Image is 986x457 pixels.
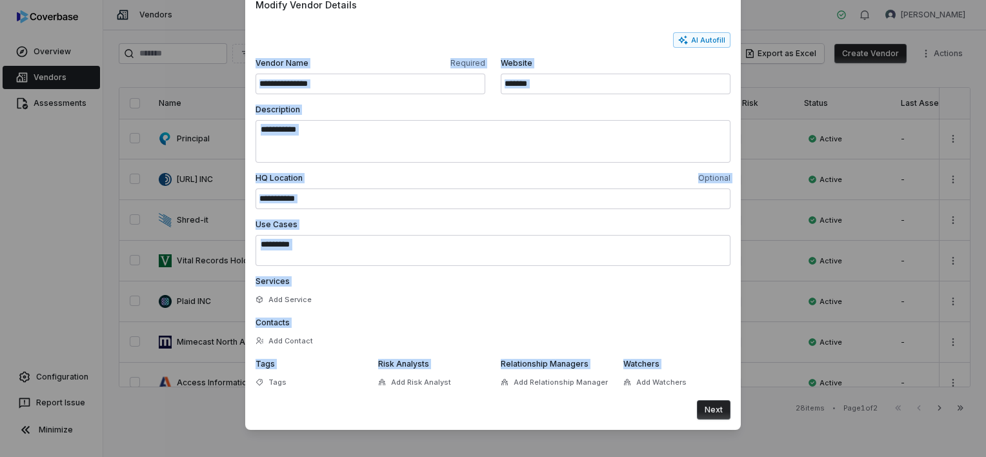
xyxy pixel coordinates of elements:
span: Contacts [256,318,290,327]
button: Add Service [252,288,316,311]
span: Add Relationship Manager [514,378,608,387]
button: Add Watchers [619,371,690,394]
span: Required [373,58,485,68]
span: Description [256,105,300,114]
button: Next [697,400,730,420]
span: Services [256,276,290,286]
button: Add Contact [252,329,317,352]
span: HQ Location [256,173,490,183]
button: AI Autofill [673,32,730,48]
span: Watchers [623,359,659,369]
span: Relationship Managers [501,359,589,369]
span: Vendor Name [256,58,368,68]
span: Tags [268,378,287,387]
span: Tags [256,359,275,369]
span: Optional [496,173,730,183]
span: Risk Analysts [378,359,429,369]
span: Use Cases [256,219,297,229]
span: Add Risk Analyst [391,378,451,387]
span: Website [501,58,730,68]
